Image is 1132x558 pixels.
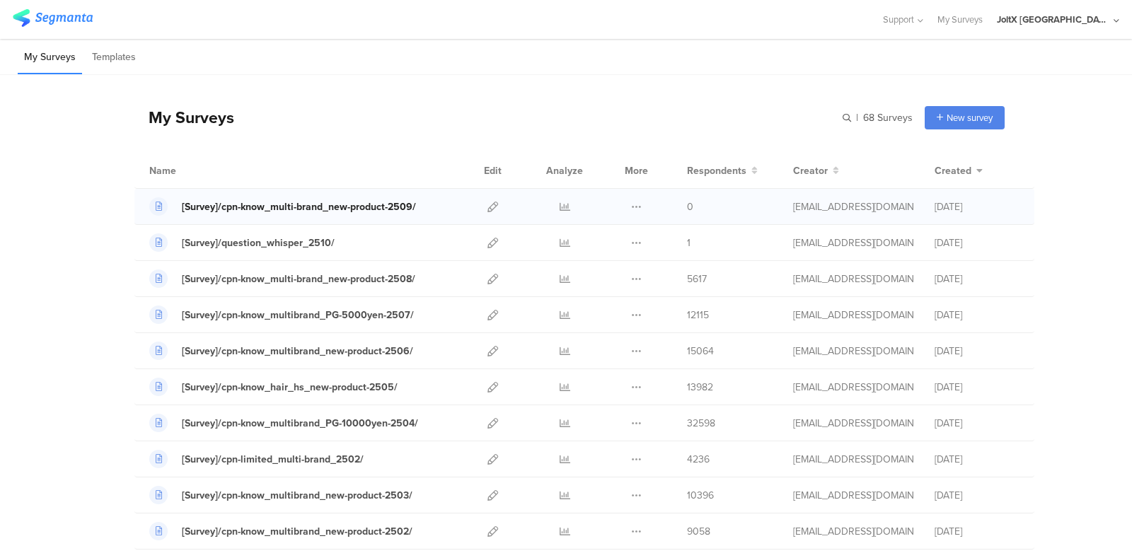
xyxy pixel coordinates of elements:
div: [Survey]/cpn-know_multi-brand_new-product-2508/ [182,272,415,286]
a: [Survey]/question_whisper_2510/ [149,233,335,252]
div: [DATE] [935,488,1020,503]
span: Support [883,13,914,26]
div: [DATE] [935,272,1020,286]
a: [Survey]/cpn-know_multibrand_new-product-2502/ [149,522,412,540]
button: Respondents [687,163,758,178]
div: kumai.ik@pg.com [793,272,913,286]
div: [DATE] [935,416,1020,431]
div: [Survey]/cpn-know_multi-brand_new-product-2509/ [182,199,416,214]
div: kumai.ik@pg.com [793,452,913,467]
div: [DATE] [935,199,1020,214]
img: segmanta logo [13,9,93,27]
span: 1 [687,236,691,250]
span: Created [935,163,971,178]
div: [DATE] [935,344,1020,359]
div: [Survey]/cpn-know_multibrand_new-product-2506/ [182,344,413,359]
div: kumai.ik@pg.com [793,344,913,359]
span: 4236 [687,452,710,467]
span: 13982 [687,380,713,395]
li: Templates [86,41,142,74]
div: Name [149,163,234,178]
div: [Survey]/cpn-know_hair_hs_new-product-2505/ [182,380,398,395]
div: [Survey]/cpn-know_multibrand_PG-5000yen-2507/ [182,308,414,322]
div: kumai.ik@pg.com [793,416,913,431]
span: | [854,110,860,125]
div: [Survey]/cpn-limited_multi-brand_2502/ [182,452,364,467]
span: 32598 [687,416,715,431]
div: kumai.ik@pg.com [793,524,913,539]
span: 9058 [687,524,710,539]
a: [Survey]/cpn-know_multibrand_PG-5000yen-2507/ [149,306,414,324]
div: Edit [478,153,508,188]
div: [DATE] [935,452,1020,467]
span: 0 [687,199,693,214]
a: [Survey]/cpn-know_multibrand_new-product-2503/ [149,486,412,504]
button: Creator [793,163,839,178]
span: New survey [947,111,993,124]
span: 5617 [687,272,707,286]
div: kumai.ik@pg.com [793,236,913,250]
span: 15064 [687,344,714,359]
span: 10396 [687,488,714,503]
div: [Survey]/cpn-know_multibrand_new-product-2503/ [182,488,412,503]
div: Analyze [543,153,586,188]
div: [Survey]/question_whisper_2510/ [182,236,335,250]
span: Respondents [687,163,746,178]
div: kumai.ik@pg.com [793,488,913,503]
div: kumai.ik@pg.com [793,308,913,322]
a: [Survey]/cpn-know_multi-brand_new-product-2509/ [149,197,416,216]
div: More [621,153,652,188]
div: kumai.ik@pg.com [793,199,913,214]
span: 68 Surveys [863,110,913,125]
div: [Survey]/cpn-know_multibrand_PG-10000yen-2504/ [182,416,418,431]
a: [Survey]/cpn-know_multibrand_new-product-2506/ [149,342,413,360]
div: [DATE] [935,308,1020,322]
a: [Survey]/cpn-limited_multi-brand_2502/ [149,450,364,468]
a: [Survey]/cpn-know_hair_hs_new-product-2505/ [149,378,398,396]
div: [DATE] [935,236,1020,250]
a: [Survey]/cpn-know_multi-brand_new-product-2508/ [149,269,415,288]
span: 12115 [687,308,709,322]
div: [DATE] [935,380,1020,395]
div: [DATE] [935,524,1020,539]
span: Creator [793,163,828,178]
div: kumai.ik@pg.com [793,380,913,395]
button: Created [935,163,983,178]
div: My Surveys [134,105,234,129]
div: [Survey]/cpn-know_multibrand_new-product-2502/ [182,524,412,539]
li: My Surveys [18,41,82,74]
a: [Survey]/cpn-know_multibrand_PG-10000yen-2504/ [149,414,418,432]
div: JoltX [GEOGRAPHIC_DATA] [997,13,1110,26]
